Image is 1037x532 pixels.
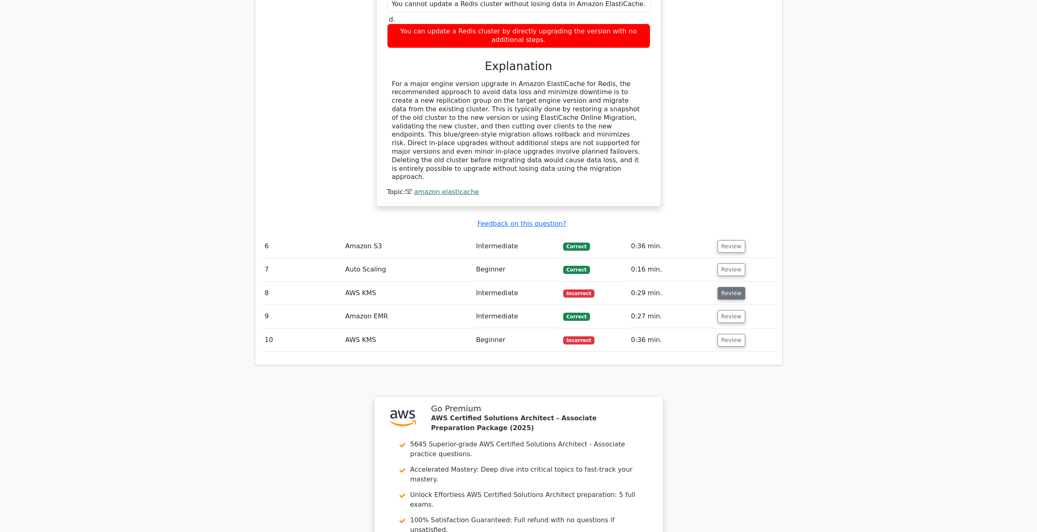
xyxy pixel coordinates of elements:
[262,329,342,352] td: 10
[392,60,645,73] h3: Explanation
[563,266,590,274] span: Correct
[473,235,560,258] td: Intermediate
[718,334,745,347] button: Review
[718,240,745,253] button: Review
[342,282,473,305] td: AWS KMS
[718,310,745,323] button: Review
[563,336,594,344] span: Incorrect
[414,188,479,196] a: amazon elasticache
[342,258,473,281] td: Auto Scaling
[473,305,560,328] td: Intermediate
[563,243,590,251] span: Correct
[473,329,560,352] td: Beginner
[342,329,473,352] td: AWS KMS
[387,24,650,48] div: You can update a Redis cluster by directly upgrading the version with no additional steps.
[342,305,473,328] td: Amazon EMR
[262,305,342,328] td: 9
[563,289,594,298] span: Incorrect
[262,282,342,305] td: 8
[262,235,342,258] td: 6
[628,282,714,305] td: 0:29 min.
[473,258,560,281] td: Beginner
[718,263,745,276] button: Review
[262,258,342,281] td: 7
[473,282,560,305] td: Intermediate
[628,235,714,258] td: 0:36 min.
[628,329,714,352] td: 0:36 min.
[628,258,714,281] td: 0:16 min.
[563,313,590,321] span: Correct
[477,220,566,227] a: Feedback on this question?
[342,235,473,258] td: Amazon S3
[389,15,395,23] span: d.
[628,305,714,328] td: 0:27 min.
[392,80,645,182] div: For a major engine version upgrade in Amazon ElastiCache for Redis, the recommended approach to a...
[387,188,650,196] div: Topic:
[718,287,745,300] button: Review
